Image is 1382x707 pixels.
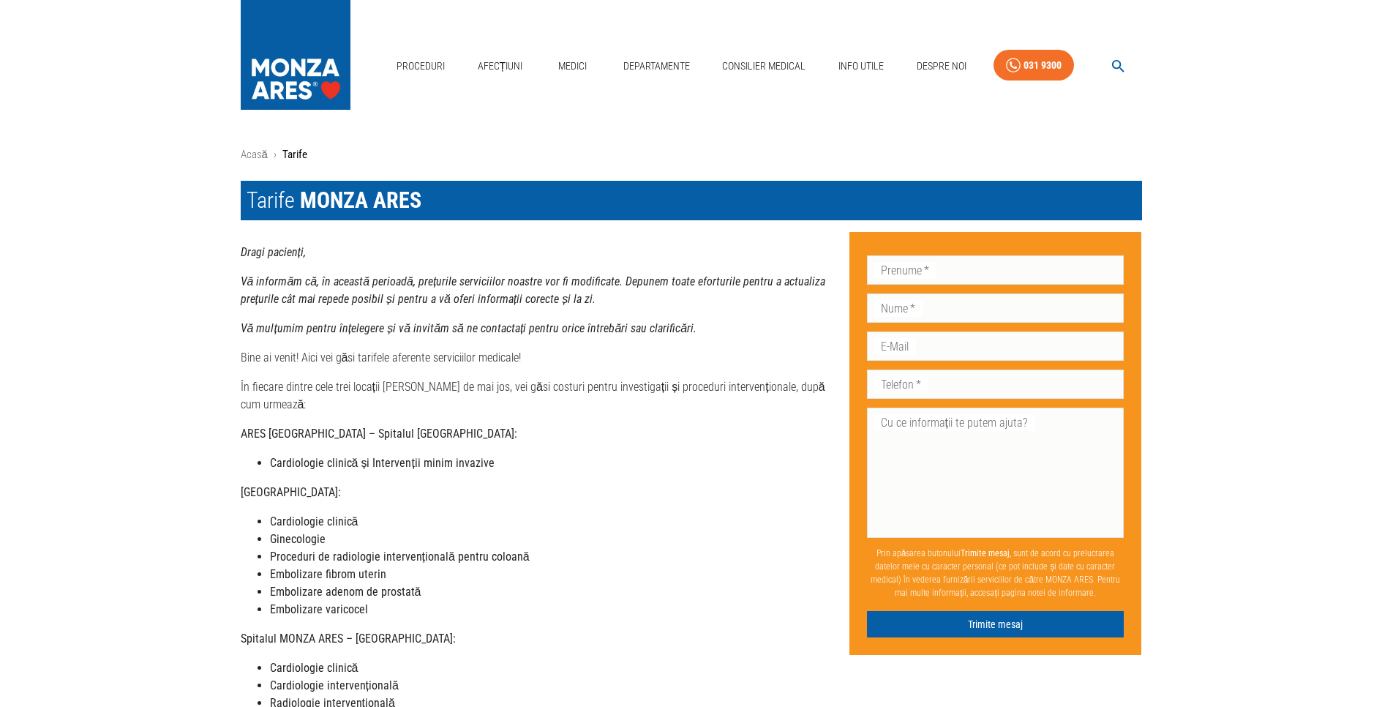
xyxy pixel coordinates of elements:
strong: Cardiologie intervențională [270,678,399,692]
h1: Tarife [241,181,1142,220]
strong: Vă informăm că, în această perioadă, prețurile serviciilor noastre vor fi modificate. Depunem toa... [241,274,826,306]
a: Proceduri [391,51,451,81]
a: 031 9300 [994,50,1074,81]
p: Bine ai venit! Aici vei găsi tarifele aferente serviciilor medicale! [241,349,838,367]
nav: breadcrumb [241,146,1142,163]
a: Afecțiuni [472,51,529,81]
strong: ARES [GEOGRAPHIC_DATA] – Spitalul [GEOGRAPHIC_DATA]: [241,427,517,441]
strong: Cardiologie clinică și Intervenții minim invazive [270,456,495,470]
strong: Ginecologie [270,532,326,546]
strong: Dragi pacienți, [241,245,306,259]
li: › [274,146,277,163]
p: În fiecare dintre cele trei locații [PERSON_NAME] de mai jos, vei găsi costuri pentru investigați... [241,378,838,414]
a: Departamente [617,51,696,81]
a: Despre Noi [911,51,972,81]
a: Info Utile [833,51,890,81]
strong: Embolizare adenom de prostată [270,585,421,599]
p: Tarife [282,146,307,163]
strong: Cardiologie clinică [270,515,358,528]
div: 031 9300 [1024,56,1062,75]
a: Medici [549,51,596,81]
a: Consilier Medical [716,51,811,81]
strong: Spitalul MONZA ARES – [GEOGRAPHIC_DATA]: [241,632,456,646]
span: MONZA ARES [300,187,421,213]
strong: [GEOGRAPHIC_DATA]: [241,485,341,499]
strong: Proceduri de radiologie intervențională pentru coloană [270,550,530,564]
strong: Embolizare fibrom uterin [270,567,386,581]
strong: Cardiologie clinică [270,661,358,675]
a: Acasă [241,148,268,161]
strong: Embolizare varicocel [270,602,368,616]
p: Prin apăsarea butonului , sunt de acord cu prelucrarea datelor mele cu caracter personal (ce pot ... [867,541,1124,605]
b: Trimite mesaj [961,548,1010,558]
button: Trimite mesaj [867,611,1124,638]
strong: Vă mulțumim pentru înțelegere și vă invităm să ne contactați pentru orice întrebări sau clarificări. [241,321,697,335]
